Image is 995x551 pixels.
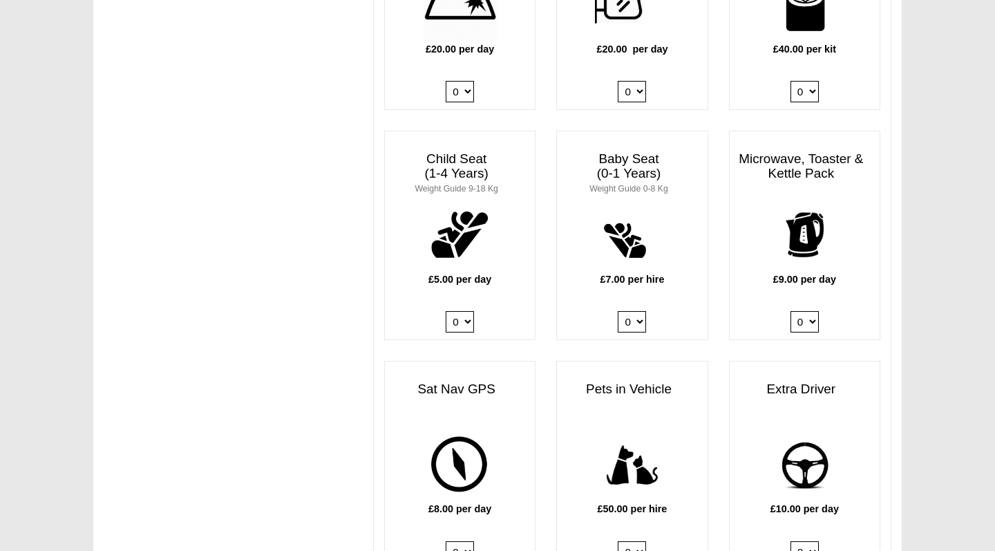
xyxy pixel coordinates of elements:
[600,274,665,285] b: £7.00 per hire
[773,274,836,285] b: £9.00 per day
[426,44,494,55] b: £20.00 per day
[767,427,842,503] img: add-driver.png
[428,274,491,285] b: £5.00 per day
[422,427,497,503] img: gps.png
[428,503,491,514] b: £8.00 per day
[595,427,670,503] img: pets.png
[767,197,842,272] img: kettle.png
[415,184,497,194] small: Weight Guide 9-18 Kg
[557,375,707,404] h3: Pets in Vehicle
[596,44,667,55] b: £20.00 per day
[730,145,880,188] h3: Microwave, Toaster & Kettle Pack
[770,503,839,514] b: £10.00 per day
[557,145,707,202] h3: Baby Seat (0-1 Years)
[589,184,668,194] small: Weight Guide 0-8 Kg
[773,44,836,55] b: £40.00 per kit
[422,197,497,272] img: child.png
[385,145,535,202] h3: Child Seat (1-4 Years)
[385,375,535,404] h3: Sat Nav GPS
[730,375,880,404] h3: Extra Driver
[595,197,670,272] img: baby.png
[598,503,667,514] b: £50.00 per hire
